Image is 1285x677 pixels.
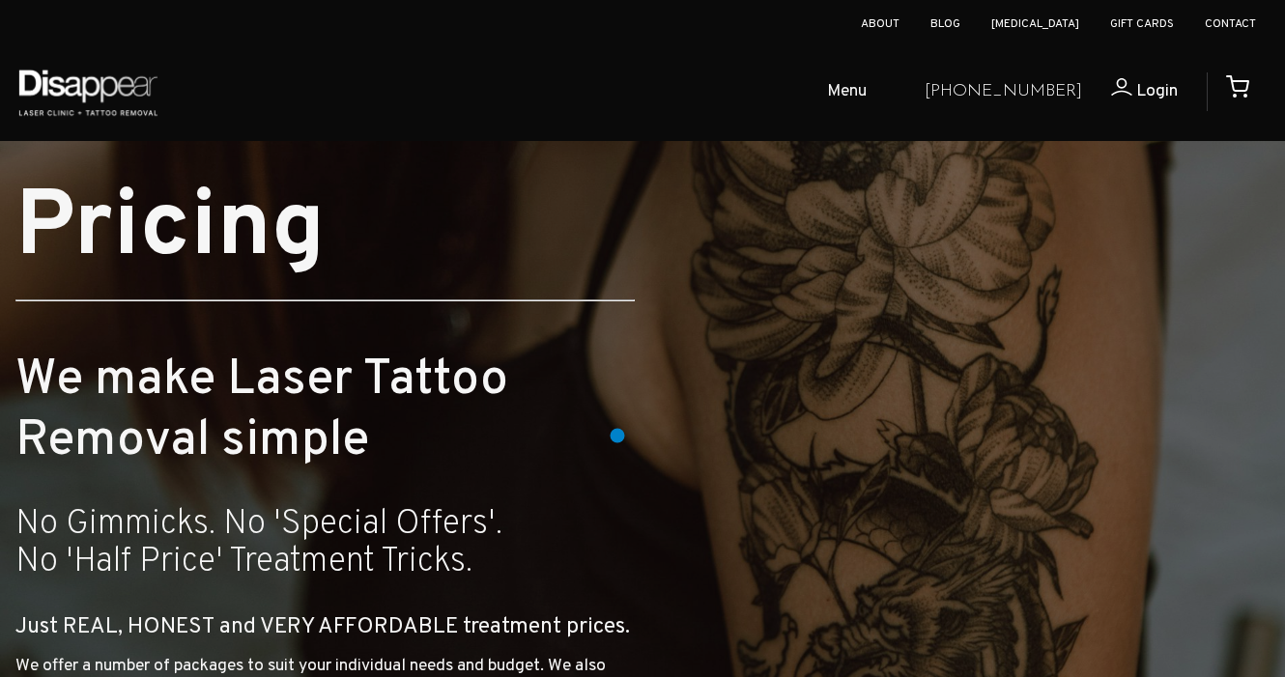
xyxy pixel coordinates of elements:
span: Menu [827,78,867,106]
a: Blog [930,16,960,32]
a: Gift Cards [1110,16,1174,32]
a: Menu [759,62,909,124]
ul: Open Mobile Menu [176,62,909,124]
span: Login [1136,80,1178,102]
a: [PHONE_NUMBER] [925,78,1082,106]
big: Just REAL, HONEST and VERY AFFORDABLE treatment prices. [15,613,630,641]
a: [MEDICAL_DATA] [991,16,1079,32]
img: Disappear - Laser Clinic and Tattoo Removal Services in Sydney, Australia [14,58,161,127]
a: About [861,16,899,32]
a: Login [1082,78,1178,106]
h3: No Gimmicks. No 'Special Offers'. No 'Half Price' Treatment Tricks. [15,506,635,580]
h1: Pricing [15,185,635,275]
a: Contact [1205,16,1256,32]
small: We make Laser Tattoo Removal simple [15,350,508,472]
